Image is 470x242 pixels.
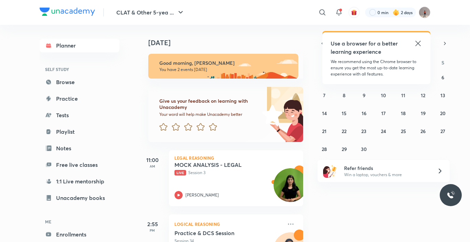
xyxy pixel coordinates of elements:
[40,63,119,75] h6: SELF STUDY
[139,164,166,168] p: AM
[174,170,282,176] p: Session 3
[349,7,360,18] button: avatar
[344,164,429,172] h6: Refer friends
[319,90,330,101] button: September 7, 2025
[40,8,95,18] a: Company Logo
[363,92,365,99] abbr: September 9, 2025
[112,6,189,19] button: CLAT & Other 5-yea ...
[323,92,325,99] abbr: September 7, 2025
[421,110,426,117] abbr: September 19, 2025
[185,192,219,198] p: [PERSON_NAME]
[159,98,260,110] h6: Give us your feedback on learning with Unacademy
[40,39,119,52] a: Planner
[381,92,386,99] abbr: September 10, 2025
[174,220,282,228] p: Logical Reasoning
[40,92,119,105] a: Practice
[420,128,426,134] abbr: September 26, 2025
[40,8,95,16] img: Company Logo
[322,110,327,117] abbr: September 14, 2025
[398,90,409,101] button: September 11, 2025
[139,228,166,232] p: PM
[139,220,166,228] h5: 2:55
[344,172,429,178] p: Win a laptop, vouchers & more
[322,128,327,134] abbr: September 21, 2025
[437,72,448,83] button: September 6, 2025
[319,108,330,119] button: September 14, 2025
[239,87,303,142] img: feedback_image
[440,128,445,134] abbr: September 27, 2025
[148,39,310,47] h4: [DATE]
[343,92,345,99] abbr: September 8, 2025
[339,143,350,154] button: September 29, 2025
[159,67,292,72] p: You have 2 events [DATE]
[174,161,260,168] h5: MOCK ANALYSIS - LEGAL
[398,108,409,119] button: September 18, 2025
[174,156,298,160] p: Legal Reasoning
[342,128,346,134] abbr: September 22, 2025
[401,110,406,117] abbr: September 18, 2025
[418,108,429,119] button: September 19, 2025
[40,125,119,139] a: Playlist
[447,191,455,199] img: ttu
[174,170,186,175] span: Live
[418,90,429,101] button: September 12, 2025
[319,143,330,154] button: September 28, 2025
[421,92,425,99] abbr: September 12, 2025
[40,75,119,89] a: Browse
[361,128,366,134] abbr: September 23, 2025
[359,108,370,119] button: September 16, 2025
[401,128,406,134] abbr: September 25, 2025
[381,110,386,117] abbr: September 17, 2025
[393,9,399,16] img: streak
[419,7,430,18] img: Shivang Roy
[322,146,327,152] abbr: September 28, 2025
[398,125,409,137] button: September 25, 2025
[441,74,444,81] abbr: September 6, 2025
[40,141,119,155] a: Notes
[378,125,389,137] button: September 24, 2025
[361,146,367,152] abbr: September 30, 2025
[378,90,389,101] button: September 10, 2025
[351,9,357,16] img: avatar
[40,108,119,122] a: Tests
[339,108,350,119] button: September 15, 2025
[331,59,422,77] p: We recommend using the Chrome browser to ensure you get the most up-to-date learning experience w...
[359,90,370,101] button: September 9, 2025
[174,230,260,236] h5: Practice & DCS Session
[378,108,389,119] button: September 17, 2025
[40,191,119,205] a: Unacademy books
[40,174,119,188] a: 1:1 Live mentorship
[319,125,330,137] button: September 21, 2025
[359,143,370,154] button: September 30, 2025
[342,110,346,117] abbr: September 15, 2025
[159,112,260,117] p: Your word will help make Unacademy better
[339,125,350,137] button: September 22, 2025
[437,90,448,101] button: September 13, 2025
[331,39,399,56] h5: Use a browser for a better learning experience
[40,158,119,172] a: Free live classes
[401,92,405,99] abbr: September 11, 2025
[362,110,366,117] abbr: September 16, 2025
[342,146,347,152] abbr: September 29, 2025
[440,92,445,99] abbr: September 13, 2025
[148,54,298,79] img: morning
[437,108,448,119] button: September 20, 2025
[441,59,444,66] abbr: Saturday
[40,216,119,228] h6: ME
[323,164,337,178] img: referral
[437,125,448,137] button: September 27, 2025
[40,228,119,241] a: Enrollments
[139,156,166,164] h5: 11:00
[339,90,350,101] button: September 8, 2025
[418,125,429,137] button: September 26, 2025
[440,110,446,117] abbr: September 20, 2025
[359,125,370,137] button: September 23, 2025
[159,60,292,66] h6: Good morning, [PERSON_NAME]
[381,128,386,134] abbr: September 24, 2025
